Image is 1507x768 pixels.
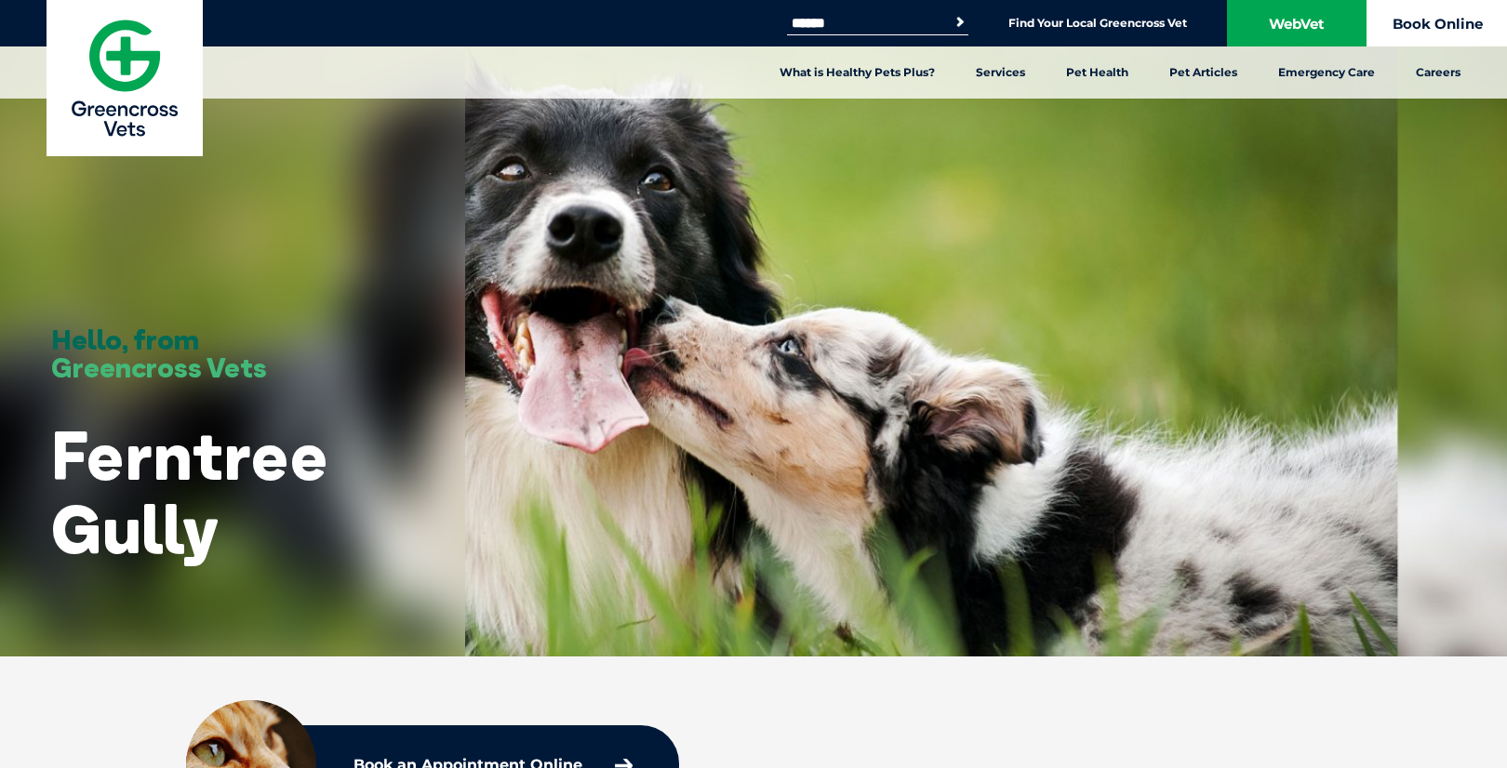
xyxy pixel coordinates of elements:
[759,46,955,99] a: What is Healthy Pets Plus?
[1395,46,1481,99] a: Careers
[1258,46,1395,99] a: Emergency Care
[51,350,267,385] span: Greencross Vets
[955,46,1046,99] a: Services
[1149,46,1258,99] a: Pet Articles
[51,418,414,565] h1: Ferntree Gully
[1046,46,1149,99] a: Pet Health
[951,13,969,32] button: Search
[1008,16,1187,31] a: Find Your Local Greencross Vet
[51,322,199,357] span: Hello, from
